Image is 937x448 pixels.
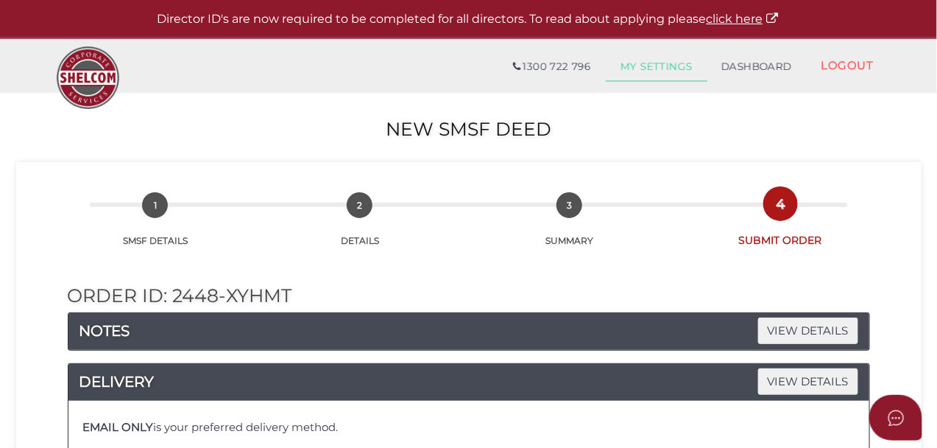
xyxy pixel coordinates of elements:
[68,286,870,307] h2: Order ID: 2448-xyhMT
[37,11,900,28] p: Director ID's are now required to be completed for all directors. To read about applying please
[707,12,780,26] a: click here
[347,192,372,218] span: 2
[758,318,858,343] span: VIEW DETAILS
[83,421,855,434] h4: is your preferred delivery method.
[83,420,154,434] b: EMAIL ONLY
[49,39,127,116] img: Logo
[606,52,707,82] a: MY SETTINGS
[68,319,869,343] a: NOTESVIEW DETAILS
[498,52,605,82] a: 1300 722 796
[807,50,888,80] a: LOGOUT
[758,368,858,394] span: VIEW DETAILS
[462,209,676,247] a: 3SUMMARY
[258,209,462,247] a: 2DETAILS
[53,209,258,247] a: 1SMSF DETAILS
[142,192,168,218] span: 1
[68,370,869,393] a: DELIVERYVIEW DETAILS
[68,319,869,343] h4: NOTES
[707,52,807,82] a: DASHBOARD
[768,191,793,217] span: 4
[556,192,582,218] span: 3
[869,395,922,441] button: Open asap
[676,207,884,248] a: 4SUBMIT ORDER
[68,370,869,393] h4: DELIVERY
